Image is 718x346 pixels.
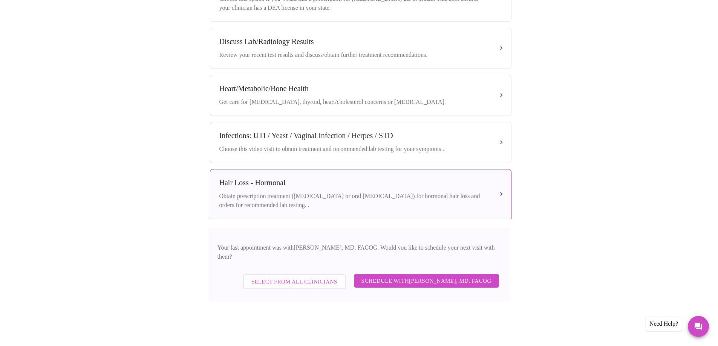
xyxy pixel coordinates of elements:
[361,276,491,286] span: Schedule with [PERSON_NAME], MD, FACOG
[251,277,337,287] span: Select from All Clinicians
[243,274,346,289] button: Select from All Clinicians
[219,84,487,93] div: Heart/Metabolic/Bone Health
[219,37,487,46] div: Discuss Lab/Radiology Results
[219,178,487,187] div: Hair Loss - Hormonal
[210,169,511,219] button: Hair Loss - HormonalObtain prescription treatment ([MEDICAL_DATA] or oral [MEDICAL_DATA]) for hor...
[219,145,487,154] div: Choose this video visit to obtain treatment and recommended lab testing for your symptoms .
[219,192,487,210] div: Obtain prescription treatment ([MEDICAL_DATA] or oral [MEDICAL_DATA]) for hormonal hair loss and ...
[217,243,501,261] p: Your last appointment was with [PERSON_NAME], MD, FACOG . Would you like to schedule your next vi...
[219,98,487,107] div: Get care for [MEDICAL_DATA], thyroid, heart/cholesterol concerns or [MEDICAL_DATA].
[210,75,511,116] button: Heart/Metabolic/Bone HealthGet care for [MEDICAL_DATA], thyroid, heart/cholesterol concerns or [M...
[354,274,499,288] button: Schedule with[PERSON_NAME], MD, FACOG
[210,122,511,163] button: Infections: UTI / Yeast / Vaginal Infection / Herpes / STDChoose this video visit to obtain treat...
[210,28,511,69] button: Discuss Lab/Radiology ResultsReview your recent test results and discuss/obtain further treatment...
[688,316,709,337] button: Messages
[646,317,682,331] div: Need Help?
[219,50,487,59] div: Review your recent test results and discuss/obtain further treatment recommendations.
[219,131,487,140] div: Infections: UTI / Yeast / Vaginal Infection / Herpes / STD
